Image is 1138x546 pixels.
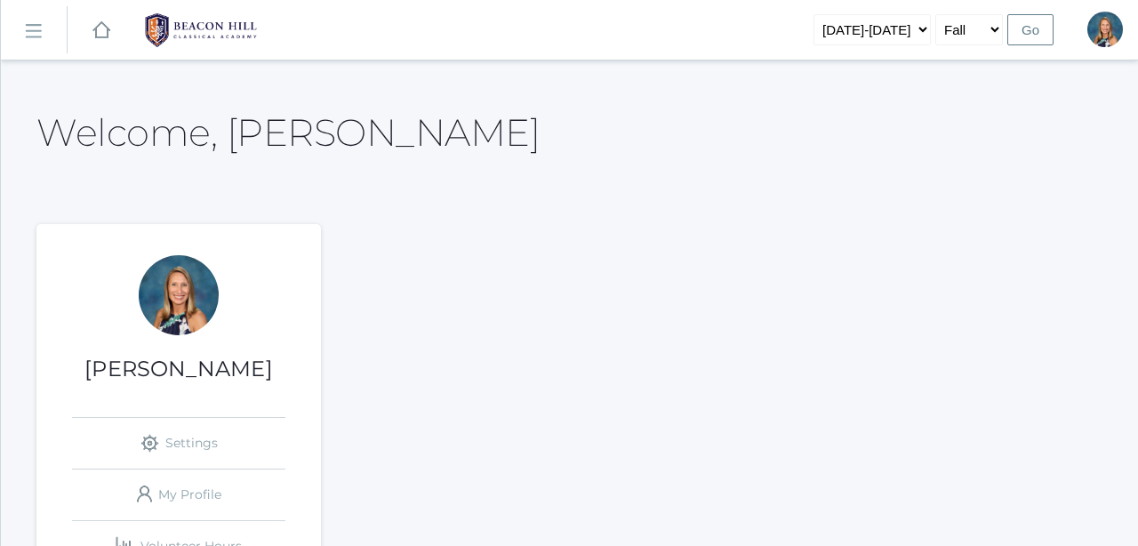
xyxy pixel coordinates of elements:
input: Go [1007,14,1054,45]
img: BHCALogos-05-308ed15e86a5a0abce9b8dd61676a3503ac9727e845dece92d48e8588c001991.png [134,8,268,52]
h2: Welcome, [PERSON_NAME] [36,112,540,153]
a: My Profile [72,470,285,520]
div: Courtney Nicholls [139,255,219,335]
div: Courtney Nicholls [1087,12,1123,47]
a: Settings [72,418,285,469]
h1: [PERSON_NAME] [36,357,321,381]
